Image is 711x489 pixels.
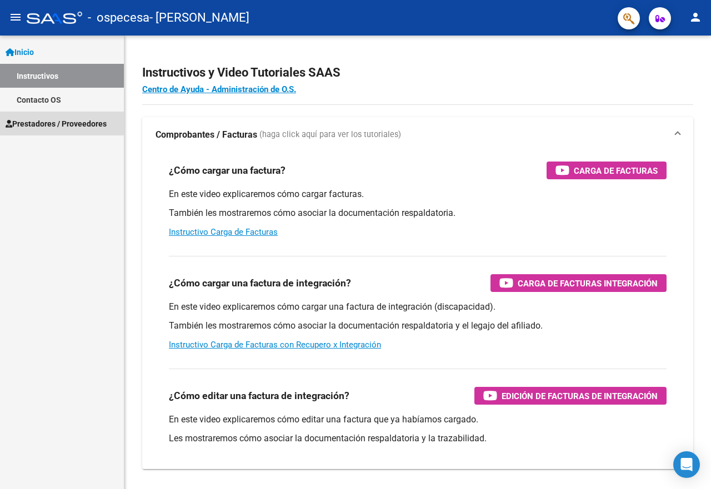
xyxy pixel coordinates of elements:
[169,414,667,426] p: En este video explicaremos cómo editar una factura que ya habíamos cargado.
[673,451,700,478] div: Open Intercom Messenger
[518,276,658,290] span: Carga de Facturas Integración
[169,388,349,404] h3: ¿Cómo editar una factura de integración?
[689,11,702,24] mat-icon: person
[547,162,667,179] button: Carga de Facturas
[169,207,667,219] p: También les mostraremos cómo asociar la documentación respaldatoria.
[156,129,257,141] strong: Comprobantes / Facturas
[142,62,693,83] h2: Instructivos y Video Tutoriales SAAS
[142,84,296,94] a: Centro de Ayuda - Administración de O.S.
[502,389,658,403] span: Edición de Facturas de integración
[6,46,34,58] span: Inicio
[88,6,149,30] span: - ospecesa
[474,387,667,405] button: Edición de Facturas de integración
[142,153,693,469] div: Comprobantes / Facturas (haga click aquí para ver los tutoriales)
[169,275,351,291] h3: ¿Cómo cargar una factura de integración?
[6,118,107,130] span: Prestadores / Proveedores
[169,163,286,178] h3: ¿Cómo cargar una factura?
[169,432,667,445] p: Les mostraremos cómo asociar la documentación respaldatoria y la trazabilidad.
[169,301,667,313] p: En este video explicaremos cómo cargar una factura de integración (discapacidad).
[9,11,22,24] mat-icon: menu
[142,117,693,153] mat-expansion-panel-header: Comprobantes / Facturas (haga click aquí para ver los tutoriales)
[149,6,249,30] span: - [PERSON_NAME]
[574,164,658,178] span: Carga de Facturas
[490,274,667,292] button: Carga de Facturas Integración
[169,340,381,350] a: Instructivo Carga de Facturas con Recupero x Integración
[169,188,667,200] p: En este video explicaremos cómo cargar facturas.
[169,227,278,237] a: Instructivo Carga de Facturas
[169,320,667,332] p: También les mostraremos cómo asociar la documentación respaldatoria y el legajo del afiliado.
[259,129,401,141] span: (haga click aquí para ver los tutoriales)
